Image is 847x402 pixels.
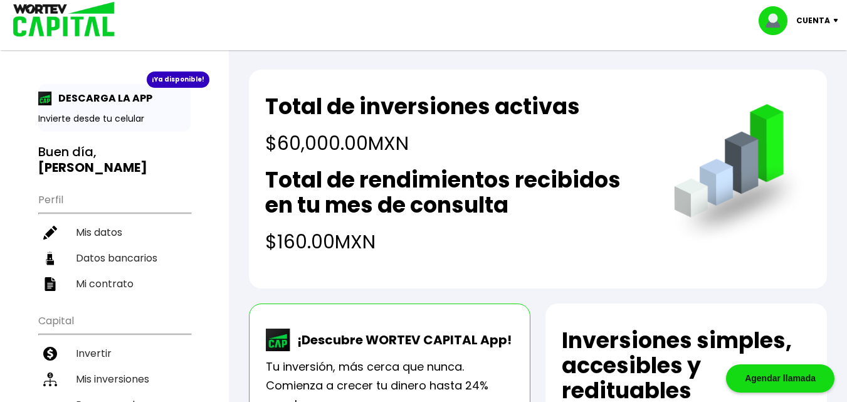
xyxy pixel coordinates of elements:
[265,167,649,218] h2: Total de rendimientos recibidos en tu mes de consulta
[830,19,847,23] img: icon-down
[38,341,191,366] a: Invertir
[38,112,191,125] p: Invierte desde tu celular
[43,373,57,386] img: inversiones-icon.6695dc30.svg
[38,366,191,392] a: Mis inversiones
[726,364,834,393] div: Agendar llamada
[796,11,830,30] p: Cuenta
[38,159,147,176] b: [PERSON_NAME]
[38,245,191,271] a: Datos bancarios
[38,92,52,105] img: app-icon
[38,144,191,176] h3: Buen día,
[759,6,796,35] img: profile-image
[43,277,57,291] img: contrato-icon.f2db500c.svg
[38,220,191,245] a: Mis datos
[43,347,57,361] img: invertir-icon.b3b967d7.svg
[668,104,811,246] img: grafica.516fef24.png
[38,186,191,297] ul: Perfil
[265,129,580,157] h4: $60,000.00 MXN
[38,271,191,297] a: Mi contrato
[147,71,209,88] div: ¡Ya disponible!
[43,226,57,240] img: editar-icon.952d3147.svg
[265,228,649,256] h4: $160.00 MXN
[266,329,291,351] img: wortev-capital-app-icon
[265,94,580,119] h2: Total de inversiones activas
[52,90,152,106] p: DESCARGA LA APP
[291,331,512,349] p: ¡Descubre WORTEV CAPITAL App!
[43,251,57,265] img: datos-icon.10cf9172.svg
